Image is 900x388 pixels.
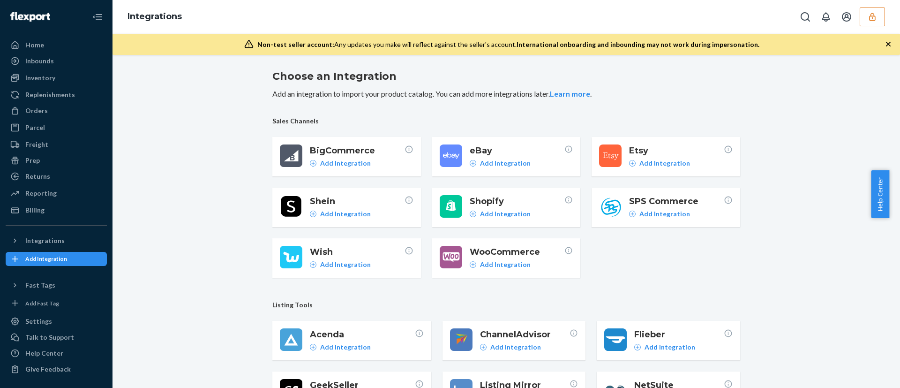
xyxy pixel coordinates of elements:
span: Acenda [310,328,415,341]
a: Add Integration [470,159,531,168]
div: Inbounds [25,56,54,66]
a: Add Integration [6,252,107,266]
div: Settings [25,317,52,326]
div: Billing [25,205,45,215]
div: Inventory [25,73,55,83]
a: Inventory [6,70,107,85]
a: Add Integration [470,260,531,269]
span: Shein [310,195,405,207]
a: Inbounds [6,53,107,68]
a: Add Integration [480,342,541,352]
div: Freight [25,140,48,149]
span: International onboarding and inbounding may not work during impersonation. [517,40,759,48]
a: Add Integration [310,159,371,168]
a: Add Integration [629,209,690,219]
span: Sales Channels [272,116,740,126]
p: Add Integration [639,209,690,219]
p: Add Integration [320,260,371,269]
div: Reporting [25,189,57,198]
a: Add Integration [634,342,695,352]
span: Flieber [634,328,724,341]
div: Talk to Support [25,333,74,342]
a: Replenishments [6,87,107,102]
a: Home [6,38,107,53]
button: Integrations [6,233,107,248]
a: Freight [6,137,107,152]
button: Help Center [871,170,889,218]
button: Open notifications [817,8,835,26]
a: Prep [6,153,107,168]
p: Add Integration [480,209,531,219]
button: Give Feedback [6,362,107,377]
button: Talk to Support [6,330,107,345]
img: Flexport logo [10,12,50,22]
a: Add Integration [310,209,371,219]
span: Shopify [470,195,564,207]
a: Add Integration [310,342,371,352]
ol: breadcrumbs [120,3,189,30]
span: SPS Commerce [629,195,724,207]
div: Fast Tags [25,281,55,290]
a: Add Integration [470,209,531,219]
div: Give Feedback [25,365,71,374]
a: Returns [6,169,107,184]
p: Add Integration [320,342,371,352]
button: Open account menu [837,8,856,26]
p: Add Integration [490,342,541,352]
p: Add Integration [480,260,531,269]
div: Orders [25,106,48,115]
span: WooCommerce [470,246,564,258]
a: Billing [6,203,107,218]
a: Add Fast Tag [6,297,107,311]
span: Non-test seller account: [257,40,334,48]
p: Add Integration [320,209,371,219]
div: Prep [25,156,40,165]
span: Etsy [629,145,724,157]
div: Replenishments [25,90,75,99]
a: Parcel [6,120,107,135]
span: Listing Tools [272,300,740,310]
button: Open Search Box [796,8,815,26]
div: Parcel [25,123,45,132]
button: Fast Tags [6,278,107,293]
div: Home [25,40,44,50]
div: Help Center [25,349,63,358]
p: Add an integration to import your product catalog. You can add more integrations later. . [272,89,740,99]
div: Any updates you make will reflect against the seller's account. [257,40,759,49]
div: Returns [25,172,50,181]
div: Add Integration [25,255,67,263]
a: Orders [6,103,107,118]
p: Add Integration [645,342,695,352]
button: Close Navigation [88,8,107,26]
p: Add Integration [480,159,531,168]
div: Add Fast Tag [25,299,59,307]
p: Add Integration [639,159,690,168]
a: Settings [6,314,107,329]
span: eBay [470,145,564,157]
p: Add Integration [320,159,371,168]
h2: Choose an Integration [272,69,740,84]
span: BigCommerce [310,145,405,157]
a: Integrations [127,11,182,22]
button: Learn more [550,89,590,99]
span: ChannelAdvisor [480,328,570,341]
a: Add Integration [629,159,690,168]
a: Add Integration [310,260,371,269]
div: Integrations [25,236,65,245]
a: Reporting [6,186,107,201]
span: Wish [310,246,405,258]
a: Help Center [6,346,107,361]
